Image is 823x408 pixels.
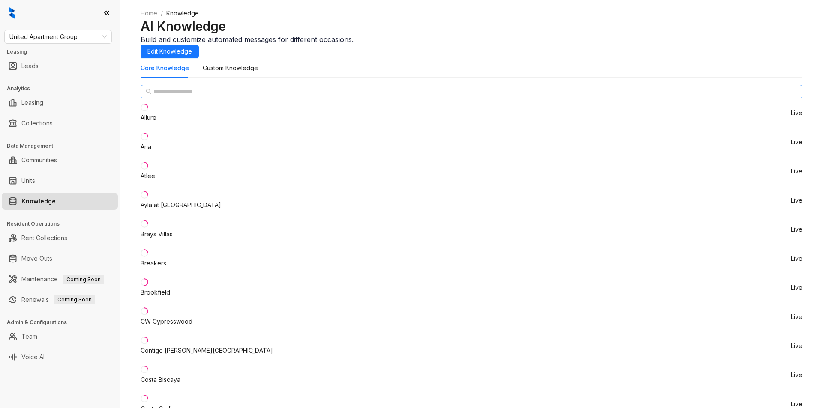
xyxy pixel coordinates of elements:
[166,9,199,17] span: Knowledge
[141,142,151,152] div: Aria
[63,275,104,284] span: Coming Soon
[139,9,159,18] a: Home
[141,375,180,384] div: Costa Biscaya
[146,89,152,95] span: search
[2,152,118,169] li: Communities
[7,142,120,150] h3: Data Management
[21,328,37,345] a: Team
[2,229,118,247] li: Rent Collections
[791,168,802,174] span: Live
[791,343,802,349] span: Live
[2,57,118,74] li: Leads
[21,193,56,210] a: Knowledge
[147,47,192,56] span: Edit Knowledge
[141,171,155,181] div: Atlee
[21,57,39,74] a: Leads
[141,45,199,58] button: Edit Knowledge
[2,193,118,210] li: Knowledge
[21,152,57,169] a: Communities
[141,200,221,210] div: Ayla at [GEOGRAPHIC_DATA]
[791,314,802,320] span: Live
[2,291,118,308] li: Renewals
[21,229,67,247] a: Rent Collections
[2,348,118,366] li: Voice AI
[21,250,52,267] a: Move Outs
[7,220,120,228] h3: Resident Operations
[2,271,118,288] li: Maintenance
[791,401,802,407] span: Live
[2,115,118,132] li: Collections
[791,372,802,378] span: Live
[141,63,189,73] div: Core Knowledge
[9,30,107,43] span: United Apartment Group
[21,172,35,189] a: Units
[7,48,120,56] h3: Leasing
[141,34,802,45] div: Build and customize automated messages for different occasions.
[2,172,118,189] li: Units
[141,346,273,355] div: Contigo [PERSON_NAME][GEOGRAPHIC_DATA]
[203,63,258,73] div: Custom Knowledge
[791,256,802,262] span: Live
[791,139,802,145] span: Live
[9,7,15,19] img: logo
[141,259,166,268] div: Breakers
[791,110,802,116] span: Live
[141,18,802,34] h2: AI Knowledge
[791,226,802,232] span: Live
[791,285,802,291] span: Live
[7,85,120,92] h3: Analytics
[54,295,95,304] span: Coming Soon
[2,94,118,111] li: Leasing
[21,94,43,111] a: Leasing
[141,229,173,239] div: Brays Villas
[2,328,118,345] li: Team
[161,9,163,18] li: /
[21,348,45,366] a: Voice AI
[141,113,156,122] div: Allure
[21,115,53,132] a: Collections
[141,288,170,297] div: Brookfield
[2,250,118,267] li: Move Outs
[141,317,192,326] div: CW Cypresswood
[7,319,120,326] h3: Admin & Configurations
[791,197,802,203] span: Live
[21,291,95,308] a: RenewalsComing Soon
